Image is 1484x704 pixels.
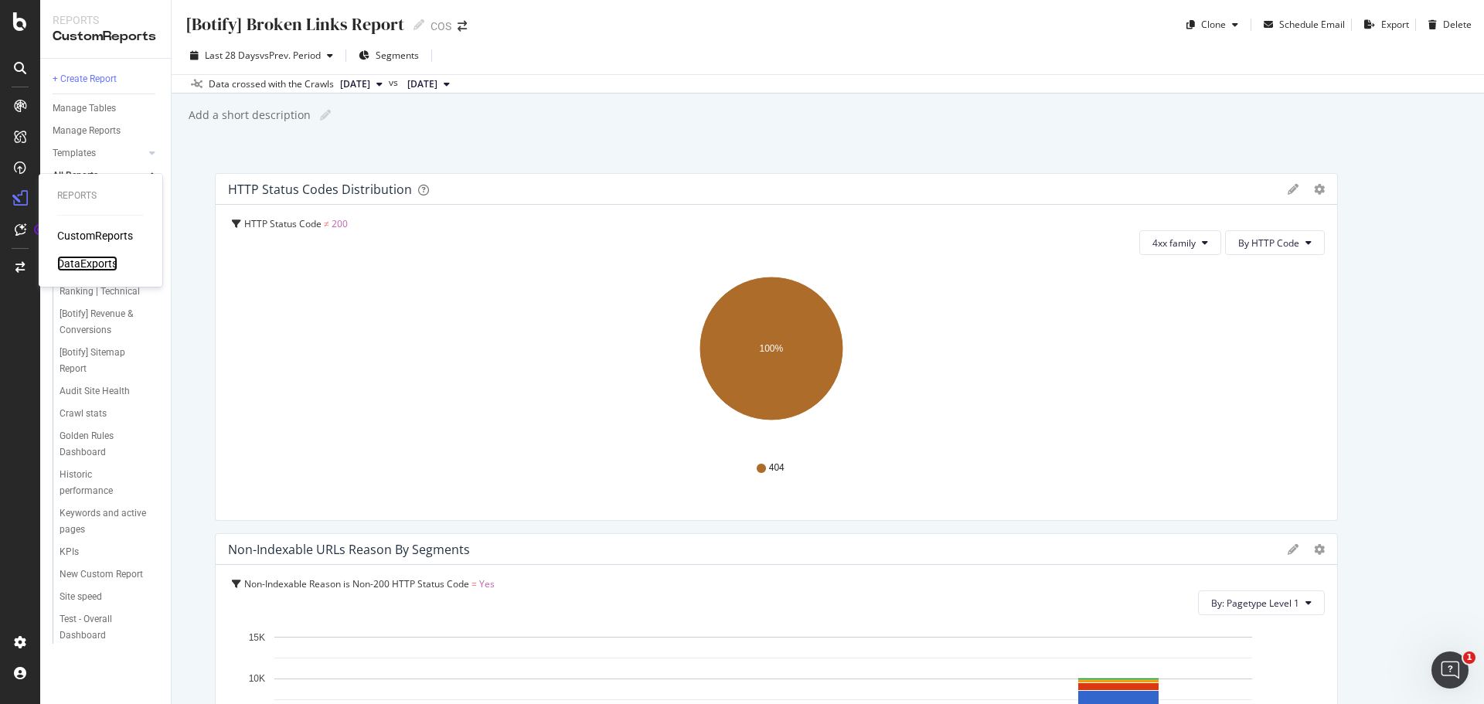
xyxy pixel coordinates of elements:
span: Non-Indexable Reason is Non-200 HTTP Status Code [244,577,469,590]
div: COS [431,19,451,34]
button: [DATE] [401,75,456,94]
iframe: Intercom live chat [1431,651,1469,689]
text: 100% [760,343,784,354]
div: Manage Reports [53,123,121,139]
button: [DATE] [334,75,389,94]
div: Tooltip anchor [32,223,46,236]
a: CustomReports [57,228,133,243]
div: Add a short description [187,107,311,123]
span: 404 [769,461,785,474]
div: Non-Indexable URLs Reason by Segments [228,542,470,557]
a: DataExports [57,256,117,271]
div: Clone [1201,18,1226,31]
div: HTTP Status Codes Distribution [228,182,412,197]
div: Delete [1443,18,1472,31]
div: [Botify] Revenue & Conversions [60,306,149,338]
button: Schedule Email [1258,12,1345,37]
i: Edit report name [320,110,331,121]
div: Historic performance [60,467,145,499]
button: Delete [1422,12,1472,37]
a: Keywords and active pages [60,505,160,538]
a: Audit Site Health [60,383,160,400]
button: Clone [1180,12,1244,37]
div: Site speed [60,589,102,605]
div: arrow-right-arrow-left [458,21,467,32]
span: HTTP Status Code [244,217,322,230]
a: KPIs [60,544,160,560]
a: New Custom Report [60,566,160,583]
i: Edit report name [414,19,424,30]
div: [Botify] Broken Links Report [184,12,404,36]
div: Reports [53,12,158,28]
span: 4xx family [1152,236,1196,250]
button: Export [1358,12,1409,37]
div: Reports [57,189,144,202]
a: + Create Report [53,71,160,87]
span: 200 [332,217,348,230]
div: KPIs [60,544,79,560]
div: [Botify] Sitemap Report [60,345,146,377]
a: [Botify] Sitemap Report [60,345,160,377]
a: Golden Rules Dashboard [60,428,160,461]
text: 15K [249,632,265,643]
text: 10K [249,674,265,685]
div: Export [1381,18,1409,31]
span: Segments [376,49,419,62]
span: vs [389,76,401,90]
svg: A chart. [228,267,1314,447]
span: = [471,577,477,590]
div: Schedule Email [1279,18,1345,31]
span: By: Pagetype Level 1 [1211,597,1299,610]
span: 2025 Oct. 4th [340,77,370,91]
div: Test - Overall Dashboard [60,611,147,644]
div: Templates [53,145,96,162]
a: All Reports [53,168,145,184]
div: CustomReports [53,28,158,46]
button: Segments [352,43,425,68]
a: Templates [53,145,145,162]
div: gear [1314,544,1325,555]
a: Manage Tables [53,100,160,117]
div: Keywords and active pages [60,505,148,538]
a: Site speed [60,589,160,605]
div: Manage Tables [53,100,116,117]
span: vs Prev. Period [260,49,321,62]
span: By HTTP Code [1238,236,1299,250]
div: gear [1314,184,1325,195]
span: 1 [1463,651,1475,664]
span: Last 28 Days [205,49,260,62]
button: By: Pagetype Level 1 [1198,590,1325,615]
a: [Botify] Revenue & Conversions [60,306,160,338]
span: Yes [479,577,495,590]
span: 2025 Sep. 6th [407,77,437,91]
div: + Create Report [53,71,117,87]
a: Test - Overall Dashboard [60,611,160,644]
a: Historic performance [60,467,160,499]
div: Data crossed with the Crawls [209,77,334,91]
div: Audit Site Health [60,383,130,400]
div: Crawl stats [60,406,107,422]
a: Crawl stats [60,406,160,422]
span: ≠ [324,217,329,230]
a: Manage Reports [53,123,160,139]
div: New Custom Report [60,566,143,583]
button: Last 28 DaysvsPrev. Period [184,43,339,68]
div: Golden Rules Dashboard [60,428,147,461]
button: By HTTP Code [1225,230,1325,255]
div: All Reports [53,168,98,184]
button: 4xx family [1139,230,1221,255]
div: HTTP Status Codes DistributiongeargearHTTP Status Code ≠ 2004xx familyBy HTTP CodeA chart.404 [215,173,1338,521]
